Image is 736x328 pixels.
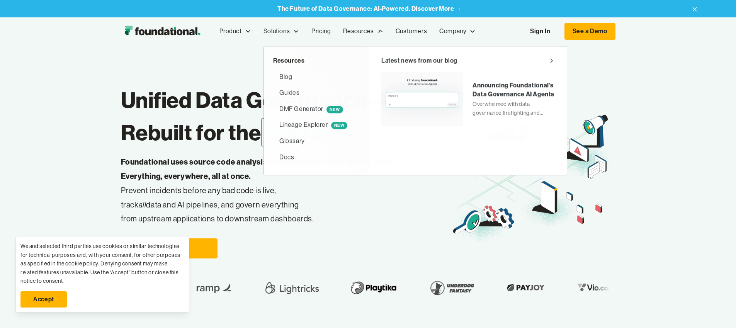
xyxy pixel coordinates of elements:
[279,104,343,114] div: DMF Generator
[273,101,360,117] a: DMF GeneratorNEW
[279,136,305,146] div: Glossary
[273,85,360,101] a: Guides
[273,149,360,165] a: Docs
[423,277,475,299] img: Underdog Fantasy
[273,69,360,85] a: Blog
[263,26,290,36] div: Solutions
[121,24,204,39] a: home
[279,152,294,162] div: Docs
[697,291,736,328] iframe: Chat Widget
[473,81,554,98] div: Announcing Foundational's Data Governance AI Agents
[121,24,204,39] img: Foundational Logo
[473,100,554,117] div: Overwhelmed with data governance firefighting and never-ending struggles with a long list of requ...
[500,282,546,294] img: Payjoy
[121,157,393,181] strong: Foundational uses source code analysis to govern all the data and its code: Everything, everywher...
[188,277,235,299] img: Ramp
[259,277,318,299] img: Lightricks
[213,19,257,44] div: Product
[564,23,615,40] a: See a Demo
[139,200,146,209] em: all
[433,19,482,44] div: Company
[257,19,305,44] div: Solutions
[279,88,300,98] div: Guides
[261,118,327,146] span: AI Era
[337,19,389,44] div: Resources
[343,26,374,36] div: Resources
[273,56,360,66] div: Resources
[277,5,462,12] a: The Future of Data Governance: AI-Powered. Discover More →
[20,242,184,285] div: We and selected third parties use cookies or similar technologies for technical purposes and, wit...
[121,84,450,149] h1: Unified Data Governance— Rebuilt for the
[331,122,348,129] span: NEW
[570,282,615,294] img: Vio.com
[273,117,360,133] a: Lineage ExplorerNEW
[381,56,457,66] div: Latest news from our blog
[522,23,558,39] a: Sign In
[273,133,360,149] a: Glossary
[381,56,554,66] a: Latest news from our blog
[389,19,433,44] a: Customers
[305,19,337,44] a: Pricing
[343,277,398,299] img: Playtika
[439,26,466,36] div: Company
[263,46,567,175] nav: Resources
[121,155,418,226] p: Prevent incidents before any bad code is live, track data and AI pipelines, and govern everything...
[279,72,292,82] div: Blog
[381,72,554,126] a: Announcing Foundational's Data Governance AI AgentsOverwhelmed with data governance firefighting ...
[279,120,347,130] div: Lineage Explorer
[326,106,343,113] span: NEW
[20,291,67,308] a: Accept
[219,26,242,36] div: Product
